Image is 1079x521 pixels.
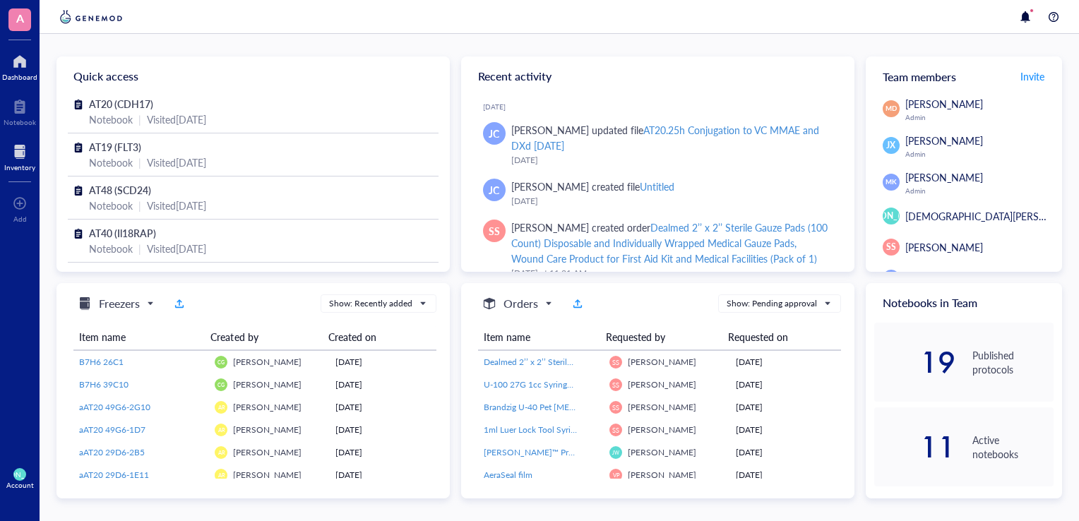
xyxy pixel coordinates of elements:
span: AR [217,426,225,433]
span: MD [886,104,897,114]
a: Dashboard [2,50,37,81]
div: [DATE] [736,469,835,481]
div: [PERSON_NAME] created file [511,179,674,194]
span: [PERSON_NAME] [233,401,302,413]
span: [PERSON_NAME] [628,356,696,368]
div: Published protocols [972,348,1054,376]
div: [DATE] [483,102,843,111]
a: B7H6 39C10 [79,378,203,391]
div: Visited [DATE] [147,112,206,127]
div: Admin [905,186,1054,195]
a: aAT20 29D6-1E11 [79,469,203,481]
span: [PERSON_NAME] [905,97,983,111]
span: TL1a [89,269,110,283]
span: JC [489,126,499,141]
span: 1ml Luer Lock Tool Syringe with 27G Needle - Diameter 0.4mm/0.015Inch-Long 13mm/0.5Inch (100) [484,424,860,436]
a: Notebook [4,95,36,126]
span: [PERSON_NAME] [628,424,696,436]
span: JW [613,450,619,455]
a: [PERSON_NAME]™ Protein A Magnetic Beads [484,446,599,459]
div: Add [13,215,27,223]
div: Admin [905,150,1054,158]
div: Notebook [89,112,133,127]
div: [PERSON_NAME] created order [511,220,832,266]
th: Requested by [600,324,722,350]
span: SS [613,404,619,412]
a: aAT20 49G6-2G10 [79,401,203,414]
span: [PERSON_NAME] [233,469,302,481]
div: | [138,241,141,256]
img: genemod-logo [56,8,126,25]
span: [PERSON_NAME] [905,133,983,148]
a: B7H6 26C1 [79,356,203,369]
span: SS [613,381,619,389]
a: AeraSeal film [484,469,599,481]
span: [PERSON_NAME] [233,446,302,458]
span: AT40 (Il18RAP) [89,226,156,240]
span: [PERSON_NAME]™ Protein A Magnetic Beads [484,446,657,458]
span: AT48 (SCD24) [89,183,151,197]
div: Dealmed 2’’ x 2’’ Sterile Gauze Pads (100 Count) Disposable and Individually Wrapped Medical Gauz... [511,220,828,265]
span: CG [217,382,225,388]
div: Notebook [89,155,133,170]
div: [DATE] [511,194,832,208]
span: SS [489,223,500,239]
div: [DATE] [511,153,832,167]
a: aAT20 29D6-2B5 [79,446,203,459]
span: [PERSON_NAME] [233,424,302,436]
span: [PERSON_NAME] [905,240,983,254]
div: Notebook [89,198,133,213]
div: [DATE] [736,446,835,459]
span: [PERSON_NAME] [233,378,302,390]
div: Inventory [4,163,35,172]
span: VP [612,472,619,478]
div: Untitled [640,179,674,193]
th: Item name [478,324,600,350]
div: [DATE] [335,356,431,369]
span: B7H6 39C10 [79,378,129,390]
span: [PERSON_NAME] [905,271,983,285]
button: Invite [1020,65,1045,88]
span: [PERSON_NAME] [628,378,696,390]
div: Visited [DATE] [147,155,206,170]
span: Invite [1020,69,1044,83]
div: Visited [DATE] [147,241,206,256]
a: JC[PERSON_NAME] updated fileAT20.25h Conjugation to VC MMAE and DXd [DATE][DATE] [472,116,843,173]
div: 11 [874,436,955,458]
th: Item name [73,324,205,350]
span: Brandzig U-40 Pet [MEDICAL_DATA] Syringes 29G 1/2cc, 1/2" 100-Pack [484,401,755,413]
span: aAT20 29D6-2B5 [79,446,145,458]
span: AT20 (CDH17) [89,97,153,111]
div: [DATE] [335,424,431,436]
a: SS[PERSON_NAME] created orderDealmed 2’’ x 2’’ Sterile Gauze Pads (100 Count) Disposable and Indi... [472,214,843,286]
th: Requested on [722,324,830,350]
span: MK [886,177,896,187]
a: Inventory [4,140,35,172]
div: [DATE] [335,469,431,481]
span: AR [217,404,225,410]
div: Dashboard [2,73,37,81]
div: Quick access [56,56,450,96]
span: SS [886,241,896,253]
div: 19 [874,351,955,373]
h5: Freezers [99,295,140,312]
div: Active notebooks [972,433,1054,461]
a: JC[PERSON_NAME] created fileUntitled[DATE] [472,173,843,214]
h5: Orders [503,295,538,312]
div: Notebook [89,241,133,256]
div: Admin [905,113,1054,121]
div: Visited [DATE] [147,198,206,213]
span: aAT20 29D6-1E11 [79,469,149,481]
span: [PERSON_NAME] [233,356,302,368]
a: Brandzig U-40 Pet [MEDICAL_DATA] Syringes 29G 1/2cc, 1/2" 100-Pack [484,401,599,414]
span: SS [613,426,619,434]
div: Team members [866,56,1062,96]
th: Created by [205,324,322,350]
th: Created on [323,324,426,350]
div: Notebooks in Team [866,283,1062,323]
span: CG [217,359,225,366]
span: JX [886,139,895,152]
span: A [16,9,24,27]
div: | [138,155,141,170]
